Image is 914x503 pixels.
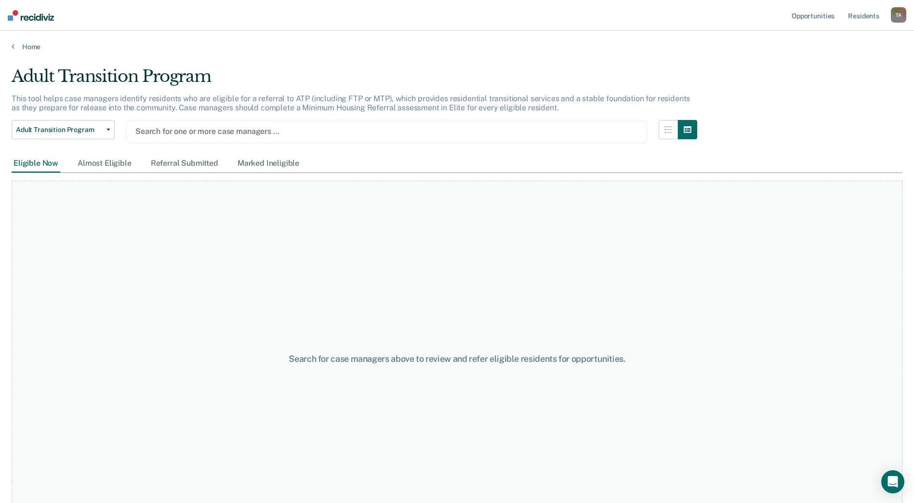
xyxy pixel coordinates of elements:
a: Home [12,42,902,51]
div: Adult Transition Program [12,66,697,94]
button: Adult Transition Program [12,120,115,139]
div: Eligible Now [12,155,60,172]
p: This tool helps case managers identify residents who are eligible for a referral to ATP (includin... [12,94,690,112]
div: T A [891,7,906,23]
span: Adult Transition Program [16,126,103,134]
img: Recidiviz [8,10,54,21]
div: Marked Ineligible [236,155,301,172]
div: Open Intercom Messenger [881,470,904,493]
div: Search for case managers above to review and refer eligible residents for opportunities. [235,354,680,364]
div: Referral Submitted [149,155,220,172]
button: TA [891,7,906,23]
div: Almost Eligible [76,155,133,172]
